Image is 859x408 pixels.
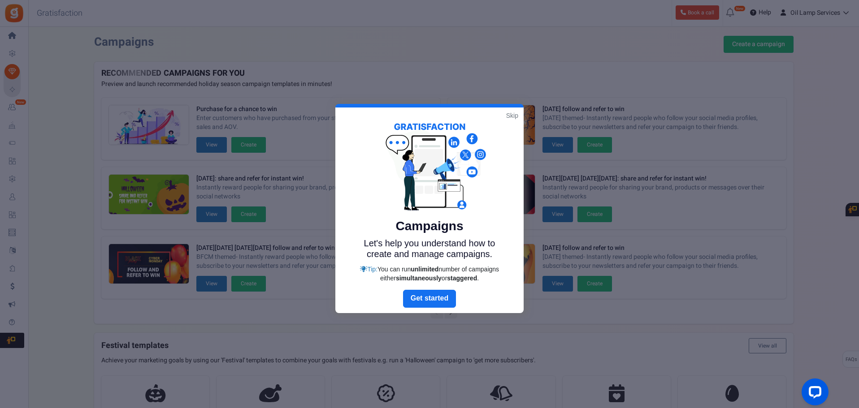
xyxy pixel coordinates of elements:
[356,219,503,233] h5: Campaigns
[506,111,518,120] a: Skip
[377,266,499,282] span: You can run number of campaigns either or .
[447,275,477,282] strong: staggered
[356,265,503,283] div: Tip:
[403,290,456,308] a: Next
[396,275,442,282] strong: simultaneously
[356,238,503,259] p: Let's help you understand how to create and manage campaigns.
[411,266,438,273] strong: unlimited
